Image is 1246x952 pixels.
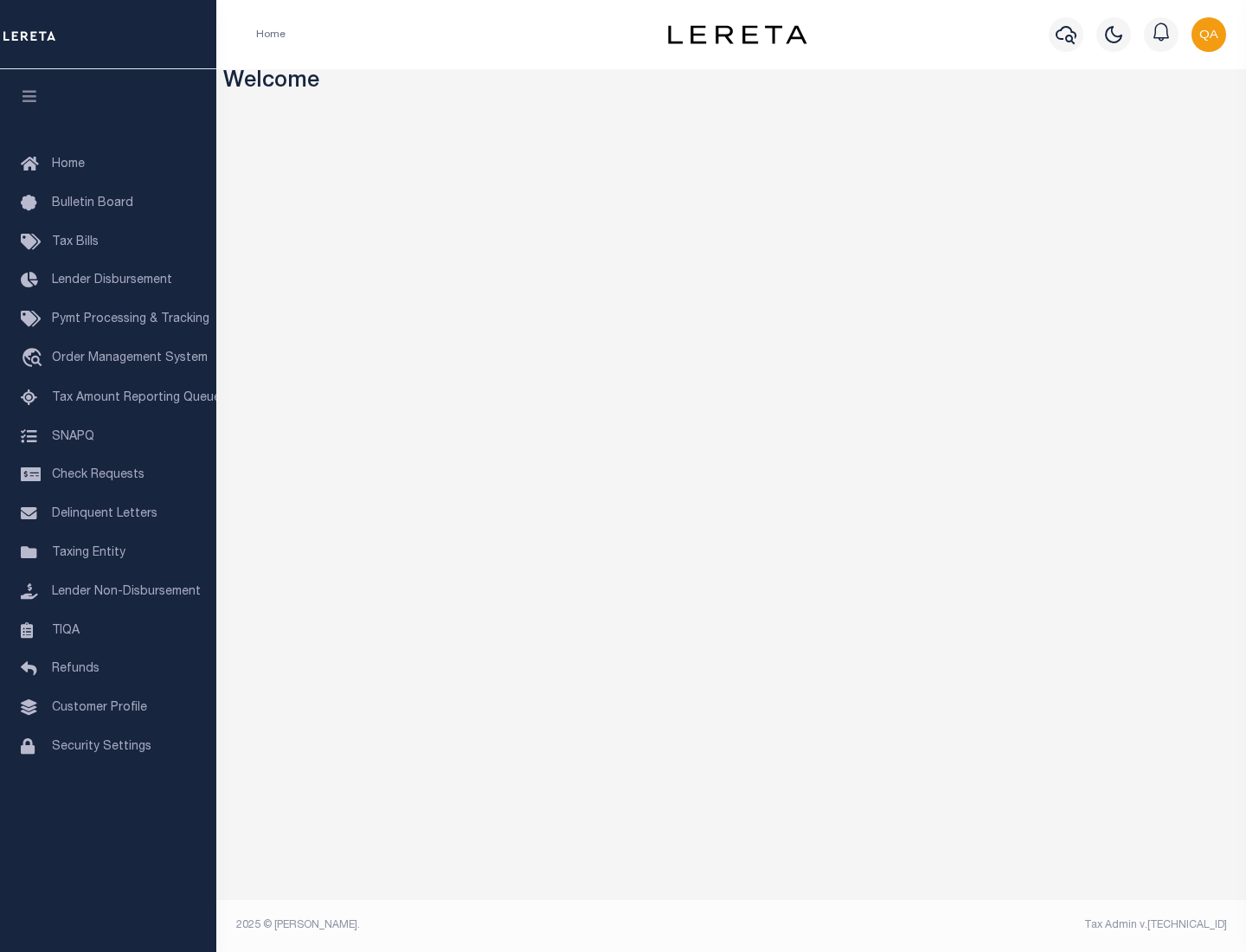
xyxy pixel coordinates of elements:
li: Home [256,27,286,42]
span: Home [52,158,85,170]
span: Bulletin Board [52,197,133,209]
h3: Welcome [223,69,1240,96]
span: Check Requests [52,469,145,481]
img: logo-dark.svg [668,25,806,44]
span: Delinquent Letters [52,508,157,520]
div: 2025 © [PERSON_NAME]. [223,917,732,933]
span: Order Management System [52,352,208,364]
span: Taxing Entity [52,547,125,559]
span: Lender Disbursement [52,274,172,286]
span: SNAPQ [52,430,94,442]
span: Tax Bills [52,236,99,248]
img: svg+xml;base64,PHN2ZyB4bWxucz0iaHR0cDovL3d3dy53My5vcmcvMjAwMC9zdmciIHBvaW50ZXItZXZlbnRzPSJub25lIi... [1191,17,1226,52]
span: Pymt Processing & Tracking [52,313,209,325]
div: Tax Admin v.[TECHNICAL_ID] [744,917,1227,933]
span: Tax Amount Reporting Queue [52,392,221,404]
i: travel_explore [21,348,48,370]
span: Customer Profile [52,702,147,714]
span: Security Settings [52,741,151,753]
span: Refunds [52,663,100,675]
span: TIQA [52,624,80,636]
span: Lender Non-Disbursement [52,586,201,598]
